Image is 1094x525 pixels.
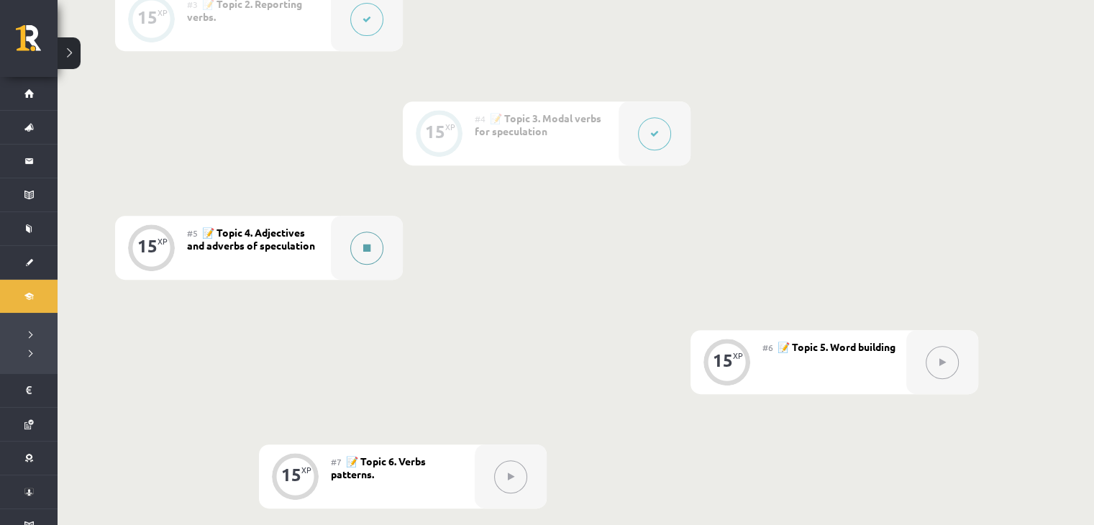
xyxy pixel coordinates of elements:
[331,455,426,480] span: 📝 Topic 6. Verbs patterns.
[158,237,168,245] div: XP
[331,456,342,467] span: #7
[16,25,58,61] a: Rīgas 1. Tālmācības vidusskola
[778,340,895,353] span: 📝 Topic 5. Word building
[733,352,743,360] div: XP
[301,466,311,474] div: XP
[137,239,158,252] div: 15
[187,227,198,239] span: #5
[425,125,445,138] div: 15
[475,113,486,124] span: #4
[281,468,301,481] div: 15
[158,9,168,17] div: XP
[445,123,455,131] div: XP
[137,11,158,24] div: 15
[713,354,733,367] div: 15
[762,342,773,353] span: #6
[475,111,601,137] span: 📝 Topic 3. Modal verbs for speculation
[187,226,315,252] span: 📝 Topic 4. Adjectives and adverbs of speculation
